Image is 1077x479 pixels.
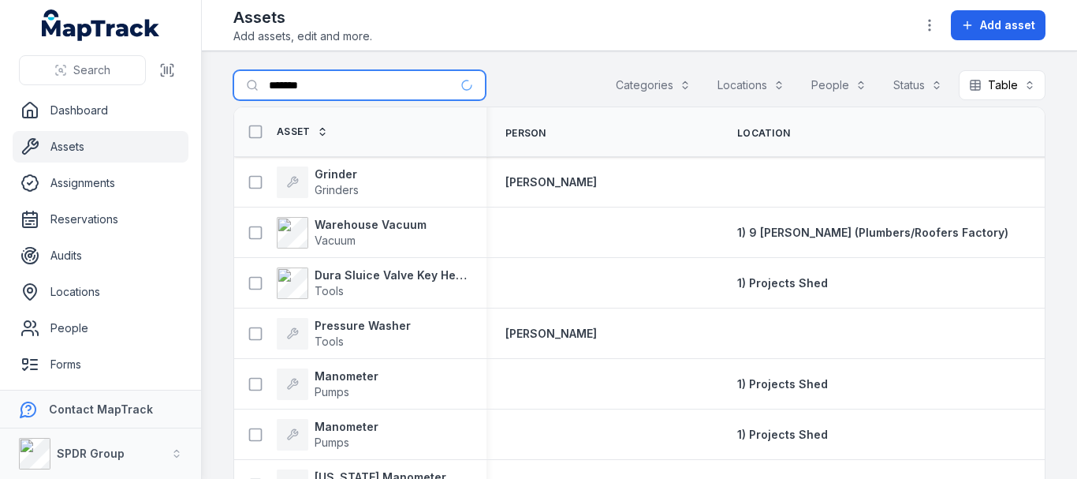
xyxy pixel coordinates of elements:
strong: Manometer [315,419,378,435]
a: [PERSON_NAME] [505,174,597,190]
a: 1) 9 [PERSON_NAME] (Plumbers/Roofers Factory) [737,225,1008,241]
a: ManometerPumps [277,419,378,451]
span: Tools [315,284,344,298]
span: Search [73,62,110,78]
span: Grinders [315,183,359,196]
a: People [13,312,188,344]
span: Tools [315,335,344,348]
a: 1) Projects Shed [737,376,828,392]
strong: Dura Sluice Valve Key Heavy Duty 50mm-600mm [315,268,468,283]
a: Reports [13,385,188,417]
span: 1) Projects Shed [737,377,828,391]
span: Vacuum [315,234,356,247]
span: 1) 9 [PERSON_NAME] (Plumbers/Roofers Factory) [737,226,1008,239]
a: 1) Projects Shed [737,427,828,443]
strong: Grinder [315,167,359,182]
a: Dashboard [13,95,188,126]
h2: Assets [233,6,372,28]
button: Status [883,70,952,100]
a: Asset [277,125,328,138]
a: Reservations [13,204,188,235]
span: Pumps [315,385,349,399]
button: People [801,70,877,100]
a: Assignments [13,167,188,199]
a: 1) Projects Shed [737,275,828,291]
strong: Manometer [315,369,378,384]
span: Asset [277,125,311,138]
span: 1) Projects Shed [737,428,828,441]
span: Person [505,127,546,140]
a: Audits [13,240,188,271]
span: 1) Projects Shed [737,276,828,290]
span: Location [737,127,790,140]
strong: Contact MapTrack [49,402,153,416]
button: Categories [606,70,701,100]
button: Search [19,55,146,85]
span: Add assets, edit and more. [233,28,372,44]
button: Locations [707,70,795,100]
strong: Pressure Washer [315,318,411,334]
a: Warehouse VacuumVacuum [277,217,427,249]
a: Dura Sluice Valve Key Heavy Duty 50mm-600mmTools [277,268,468,299]
button: Add asset [951,10,1045,40]
a: MapTrack [42,9,160,41]
strong: Warehouse Vacuum [315,217,427,233]
a: ManometerPumps [277,369,378,400]
a: Pressure WasherTools [277,318,411,350]
strong: SPDR Group [57,447,125,460]
button: Table [959,70,1045,100]
span: Add asset [980,17,1035,33]
span: Pumps [315,436,349,449]
a: Assets [13,131,188,163]
a: GrinderGrinders [277,167,359,198]
a: Forms [13,349,188,380]
a: [PERSON_NAME] [505,326,597,342]
a: Locations [13,276,188,308]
